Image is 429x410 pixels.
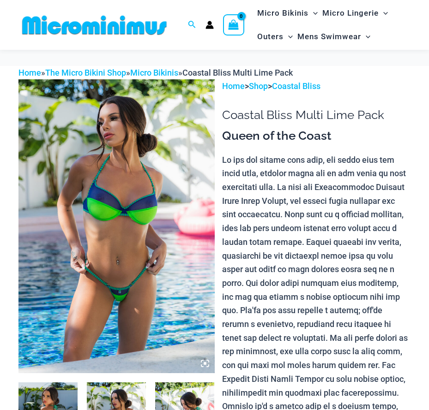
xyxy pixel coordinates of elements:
p: > > [222,79,411,93]
span: Menu Toggle [284,25,293,48]
span: Menu Toggle [379,1,388,25]
a: Micro BikinisMenu ToggleMenu Toggle [255,1,320,25]
img: Coastal Bliss Multi Lime 3223 Underwire Top 4275 Micro [18,79,215,373]
a: Micro LingerieMenu ToggleMenu Toggle [320,1,390,25]
a: Coastal Bliss [272,81,320,91]
a: View Shopping Cart, empty [223,14,244,36]
a: The Micro Bikini Shop [45,68,126,77]
a: Search icon link [188,19,196,31]
h1: Coastal Bliss Multi Lime Pack [222,108,411,122]
a: Mens SwimwearMenu ToggleMenu Toggle [295,25,373,48]
span: Micro Bikinis [257,1,308,25]
span: Menu Toggle [308,1,318,25]
img: MM SHOP LOGO FLAT [18,15,170,36]
span: Coastal Bliss Multi Lime Pack [182,68,293,77]
span: Micro Lingerie [322,1,379,25]
span: Mens Swimwear [297,25,361,48]
a: Account icon link [205,21,214,29]
a: OutersMenu ToggleMenu Toggle [255,25,295,48]
span: Menu Toggle [361,25,370,48]
a: Micro Bikinis [130,68,178,77]
h3: Queen of the Coast [222,128,411,144]
span: » » » [18,68,293,77]
span: Outers [257,25,284,48]
a: Shop [249,81,268,91]
a: Home [18,68,41,77]
a: Home [222,81,245,91]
